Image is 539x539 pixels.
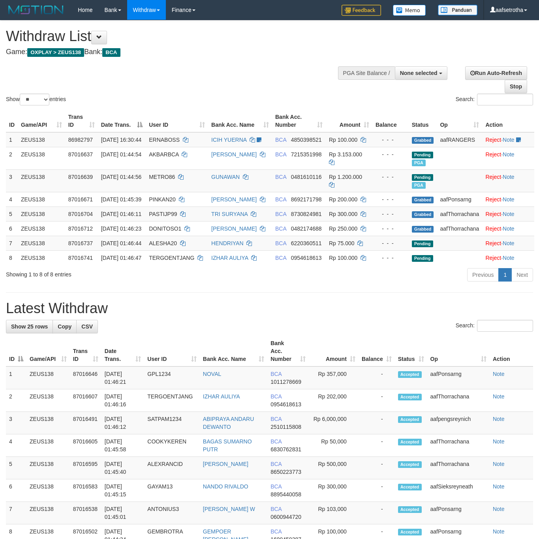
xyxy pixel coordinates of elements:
[503,255,515,261] a: Note
[68,174,93,180] span: 87016639
[275,211,286,217] span: BCA
[70,389,101,412] td: 87016607
[101,502,145,524] td: [DATE] 01:45:01
[412,174,433,181] span: Pending
[485,211,501,217] a: Reject
[101,151,141,158] span: [DATE] 01:44:54
[275,151,286,158] span: BCA
[309,457,359,479] td: Rp 500,000
[456,94,533,105] label: Search:
[68,240,93,246] span: 87016737
[482,207,534,221] td: ·
[98,110,146,132] th: Date Trans.: activate to sort column descending
[359,434,395,457] td: -
[20,94,49,105] select: Showentries
[485,137,501,143] a: Reject
[6,336,26,366] th: ID: activate to sort column descending
[149,240,177,246] span: ALESHA20
[485,151,501,158] a: Reject
[427,502,490,524] td: aafPonsarng
[270,379,301,385] span: Copy 1011278669 to clipboard
[503,174,515,180] a: Note
[395,336,427,366] th: Status: activate to sort column ascending
[101,225,141,232] span: [DATE] 01:46:23
[291,196,322,203] span: Copy 8692171798 to clipboard
[291,240,322,246] span: Copy 6220360511 to clipboard
[211,137,246,143] a: ICIH YUERNA
[359,389,395,412] td: -
[503,137,515,143] a: Note
[70,457,101,479] td: 87016595
[101,412,145,434] td: [DATE] 01:46:12
[503,225,515,232] a: Note
[270,416,282,422] span: BCA
[309,434,359,457] td: Rp 50,000
[26,434,70,457] td: ZEUS138
[200,336,267,366] th: Bank Acc. Name: activate to sort column ascending
[493,461,505,467] a: Note
[511,268,533,282] a: Next
[398,439,422,445] span: Accepted
[270,424,301,430] span: Copy 2510115808 to clipboard
[68,211,93,217] span: 87016704
[270,491,301,498] span: Copy 8895440058 to clipboard
[309,336,359,366] th: Amount: activate to sort column ascending
[493,528,505,535] a: Note
[146,110,208,132] th: User ID: activate to sort column ascending
[427,336,490,366] th: Op: activate to sort column ascending
[6,320,53,333] a: Show 25 rows
[503,211,515,217] a: Note
[149,151,178,158] span: AKBARBCA
[437,192,482,207] td: aafPonsarng
[412,197,434,203] span: Grabbed
[18,236,65,250] td: ZEUS138
[6,4,66,16] img: MOTION_logo.png
[395,66,447,80] button: None selected
[18,207,65,221] td: ZEUS138
[498,268,512,282] a: 1
[6,479,26,502] td: 6
[6,502,26,524] td: 7
[102,48,120,57] span: BCA
[427,366,490,389] td: aafPonsarng
[398,394,422,400] span: Accepted
[309,389,359,412] td: Rp 202,000
[275,255,286,261] span: BCA
[329,151,362,158] span: Rp 3.153.000
[482,147,534,169] td: ·
[398,506,422,513] span: Accepted
[409,110,437,132] th: Status
[6,192,18,207] td: 4
[270,469,301,475] span: Copy 8650223773 to clipboard
[485,225,501,232] a: Reject
[270,461,282,467] span: BCA
[6,412,26,434] td: 3
[101,479,145,502] td: [DATE] 01:45:15
[144,336,200,366] th: User ID: activate to sort column ascending
[437,207,482,221] td: aafThorrachana
[6,207,18,221] td: 5
[6,300,533,316] h1: Latest Withdraw
[326,110,372,132] th: Amount: activate to sort column ascending
[18,250,65,265] td: ZEUS138
[412,226,434,233] span: Grabbed
[6,434,26,457] td: 4
[376,195,406,203] div: - - -
[275,225,286,232] span: BCA
[503,196,515,203] a: Note
[101,457,145,479] td: [DATE] 01:45:40
[359,366,395,389] td: -
[275,240,286,246] span: BCA
[372,110,409,132] th: Balance
[144,389,200,412] td: TERGOENTJANG
[398,371,422,378] span: Accepted
[437,132,482,147] td: aafRANGERS
[490,336,533,366] th: Action
[26,412,70,434] td: ZEUS138
[6,366,26,389] td: 1
[482,221,534,236] td: ·
[477,94,533,105] input: Search:
[329,211,357,217] span: Rp 300.000
[70,434,101,457] td: 87016605
[149,225,181,232] span: DONITOSO1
